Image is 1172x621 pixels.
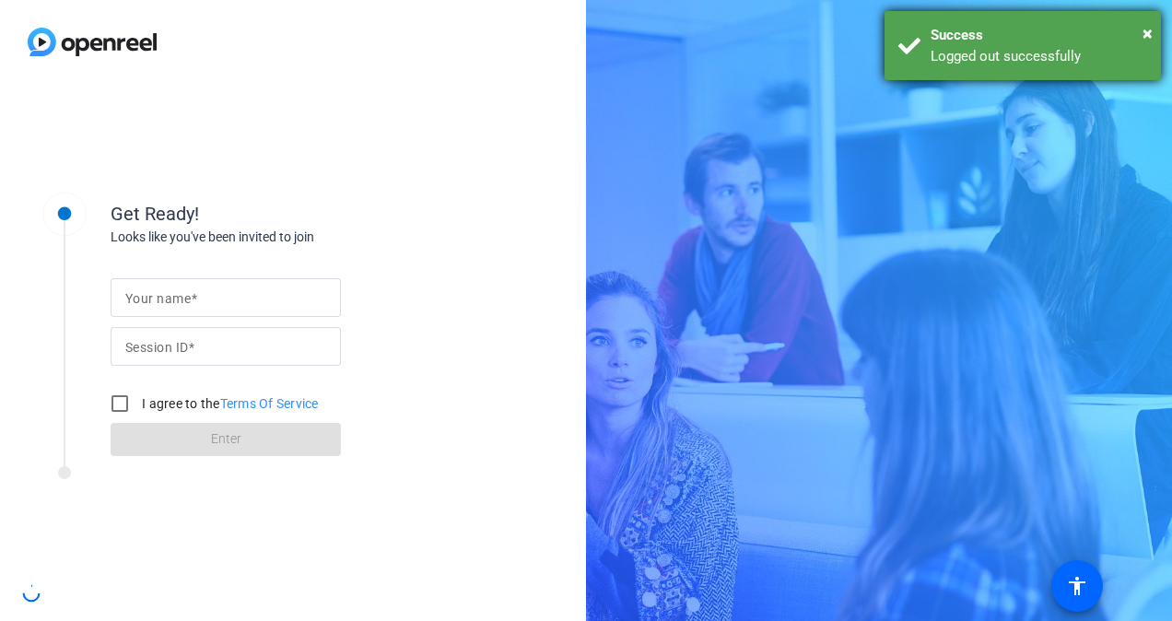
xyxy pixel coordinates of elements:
[1143,22,1153,44] span: ×
[220,396,319,411] a: Terms Of Service
[138,394,319,413] label: I agree to the
[125,291,191,306] mat-label: Your name
[125,340,188,355] mat-label: Session ID
[1143,19,1153,47] button: Close
[1066,575,1088,597] mat-icon: accessibility
[931,46,1147,67] div: Logged out successfully
[931,25,1147,46] div: Success
[111,228,479,247] div: Looks like you've been invited to join
[111,200,479,228] div: Get Ready!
